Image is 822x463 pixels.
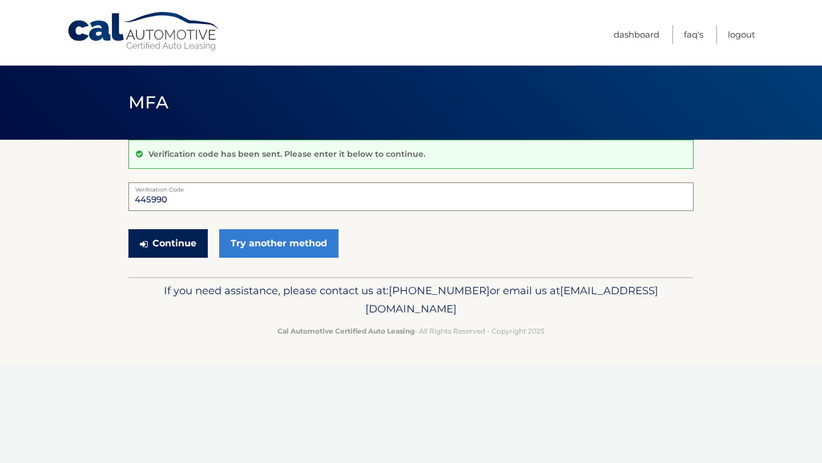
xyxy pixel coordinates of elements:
[128,92,168,113] span: MFA
[128,229,208,258] button: Continue
[136,325,686,337] p: - All Rights Reserved - Copyright 2025
[684,25,703,44] a: FAQ's
[365,284,658,315] span: [EMAIL_ADDRESS][DOMAIN_NAME]
[219,229,339,258] a: Try another method
[128,182,694,211] input: Verification Code
[128,182,694,192] label: Verification Code
[67,11,221,52] a: Cal Automotive
[728,25,755,44] a: Logout
[277,327,414,335] strong: Cal Automotive Certified Auto Leasing
[136,282,686,318] p: If you need assistance, please contact us at: or email us at
[389,284,490,297] span: [PHONE_NUMBER]
[148,149,425,159] p: Verification code has been sent. Please enter it below to continue.
[614,25,659,44] a: Dashboard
